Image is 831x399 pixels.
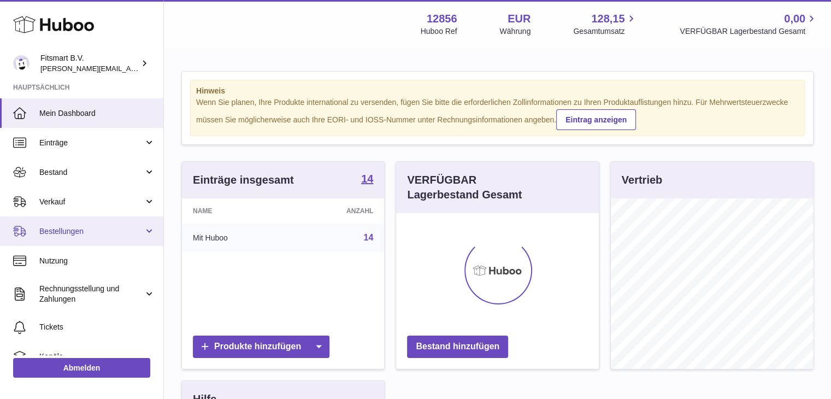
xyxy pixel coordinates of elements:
span: Gesamtumsatz [573,26,637,37]
div: Huboo Ref [421,26,457,37]
th: Name [182,198,291,224]
strong: EUR [508,11,531,26]
span: [PERSON_NAME][EMAIL_ADDRESS][DOMAIN_NAME] [40,64,219,73]
span: Einträge [39,138,144,148]
span: Verkauf [39,197,144,207]
h3: Vertrieb [622,173,662,187]
span: VERFÜGBAR Lagerbestand Gesamt [680,26,818,37]
span: 0,00 [784,11,805,26]
div: Fitsmart B.V. [40,53,139,74]
td: Mit Huboo [182,224,291,252]
span: Kanäle [39,351,155,362]
div: Währung [500,26,531,37]
div: Wenn Sie planen, Ihre Produkte international zu versenden, fügen Sie bitte die erforderlichen Zol... [196,97,799,130]
a: Produkte hinzufügen [193,336,329,358]
span: Bestellungen [39,226,144,237]
span: 128,15 [591,11,624,26]
h3: Einträge insgesamt [193,173,294,187]
th: Anzahl [291,198,384,224]
a: 128,15 Gesamtumsatz [573,11,637,37]
strong: 12856 [427,11,457,26]
span: Tickets [39,322,155,332]
strong: Hinweis [196,86,799,96]
a: 14 [361,173,373,186]
a: 14 [364,233,374,242]
span: Bestand [39,167,144,178]
span: Mein Dashboard [39,108,155,119]
a: Abmelden [13,358,150,378]
h3: VERFÜGBAR Lagerbestand Gesamt [407,173,549,202]
span: Rechnungsstellung und Zahlungen [39,284,144,304]
a: Bestand hinzufügen [407,336,508,358]
a: Eintrag anzeigen [556,109,636,130]
strong: 14 [361,173,373,184]
a: 0,00 VERFÜGBAR Lagerbestand Gesamt [680,11,818,37]
img: jonathan@leaderoo.com [13,55,30,72]
span: Nutzung [39,256,155,266]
